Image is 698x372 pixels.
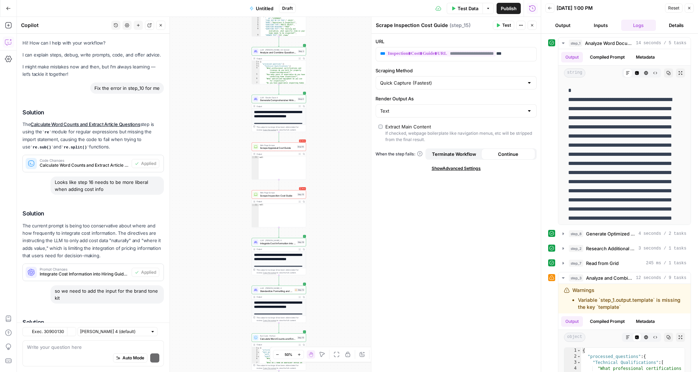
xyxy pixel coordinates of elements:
[263,129,276,131] span: Copy the output
[42,130,51,134] code: re
[263,367,276,369] span: Copy the output
[302,187,305,191] span: Error
[257,343,297,346] div: Output
[257,200,297,203] div: Output
[141,160,156,167] span: Applied
[252,73,260,78] div: 5
[586,274,633,281] span: Analyze and Combine Question Sources
[257,364,305,370] div: This output is too large & has been abbreviated for review. to view the full content.
[260,241,296,245] span: Integrate Cost Information into Hiring Guide
[572,287,685,311] div: Warnings
[252,351,260,353] div: 3
[564,354,581,360] div: 2
[297,193,305,196] div: Step 15
[586,230,636,237] span: Generate Optimized Search Terms for Reddit and Quora
[30,145,53,150] code: re.sub()
[432,151,476,158] span: Terminate Workflow
[498,151,518,158] span: Continue
[502,22,511,28] span: Test
[632,52,659,62] button: Metadata
[32,328,64,335] span: Exec. 30900130
[298,50,305,53] div: Step 3
[257,268,305,274] div: This output is too large & has been abbreviated for review. to view the full content.
[252,142,306,180] div: ErrorWeb Page ScrapeScrape Appraisal Cost GuideStep 14Outputnull
[558,243,691,254] button: 3 seconds / 1 tasks
[564,68,585,78] span: string
[569,274,583,281] span: step_3
[285,352,292,357] span: 50%
[252,78,260,82] div: 6
[257,153,297,155] div: Output
[260,51,297,54] span: Analyze and Combine Question Sources
[252,21,261,24] div: 5
[80,328,147,335] input: Claude Sonnet 4 (default)
[297,240,305,244] div: Step 16
[375,95,537,102] label: Render Output As
[558,258,691,269] button: 245 ms / 1 tasks
[22,109,164,116] h2: Solution
[282,5,293,12] span: Draft
[245,3,278,14] button: Untitled
[545,20,580,31] button: Output
[561,52,583,62] button: Output
[260,239,296,242] span: LLM · [PERSON_NAME] 4
[558,49,691,225] div: 14 seconds / 5 tasks
[260,144,295,147] span: Web Page Scrape
[260,194,296,197] span: Scrape Inspection Cost Guide
[278,180,279,190] g: Edge from step_14 to step_15
[252,28,261,34] div: 8
[252,286,306,323] div: LLM · [PERSON_NAME] 4Standardize Formatting and Add Missing ElementsStep 13Output**** **** **** *...
[668,5,679,11] span: Reset
[427,148,481,160] button: Terminate Workflow
[258,63,259,65] span: Toggle code folding, rows 2 through 30
[22,210,164,217] h2: Solution
[252,190,306,227] div: ErrorWeb Page ScrapeScrape Inspection Cost GuideStep 15Outputnull
[564,333,585,342] span: object
[375,151,423,157] a: When the step fails:
[558,228,691,239] button: 4 seconds / 2 tasks
[21,22,109,29] div: Copilot
[278,275,279,285] g: Edge from step_16 to step_13
[252,61,260,63] div: 1
[260,289,293,293] span: Standardize Formatting and Add Missing Elements
[260,96,296,99] span: LLM · Claude Opus 4
[569,230,583,237] span: step_8
[252,356,260,358] div: 5
[252,347,260,349] div: 1
[90,82,164,94] div: Fix the error in step_10 for me
[450,22,471,29] span: ( step_15 )
[586,260,619,267] span: Read from Grid
[659,20,694,31] button: Details
[257,57,297,60] div: Output
[40,162,129,168] span: Calculate Word Counts and Extract Article Questions (step_10)
[263,319,276,321] span: Copy the output
[278,227,279,238] g: Edge from step_15 to step_16
[586,52,629,62] button: Compiled Prompt
[665,4,683,13] button: Reset
[252,349,260,351] div: 2
[252,333,306,371] div: Run Code · PythonCalculate Word Counts and Extract Article QuestionsStep 10Output{ "article_struc...
[260,191,296,194] span: Web Page Scrape
[252,34,261,36] div: 9
[302,139,305,143] span: Error
[260,334,296,337] span: Run Code · Python
[380,107,524,114] input: Text
[636,275,686,281] span: 12 seconds / 9 tasks
[263,272,276,274] span: Copy the output
[252,238,306,275] div: LLM · [PERSON_NAME] 4Integrate Cost Information into Hiring GuideStep 16Output**** **** **** ****...
[621,20,656,31] button: Logs
[258,347,259,349] span: Toggle code folding, rows 1 through 21
[385,130,534,143] div: If checked, webpage boilerplate like navigation menus, etc will be stripped from the final result.
[40,271,129,277] span: Integrate Cost Information into Hiring Guide (step_16)
[260,337,296,340] span: Calculate Word Counts and Extract Article Questions
[252,156,259,158] div: 1
[252,63,260,65] div: 2
[260,48,297,51] span: LLM · [PERSON_NAME] 3.5 Sonnet
[278,132,279,142] g: Edge from step_4 to step_14
[278,323,279,333] g: Edge from step_13 to step_10
[501,5,517,12] span: Publish
[252,82,260,88] div: 7
[375,67,537,74] label: Scraping Method
[132,159,159,168] button: Applied
[278,84,279,94] g: Edge from step_3 to step_4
